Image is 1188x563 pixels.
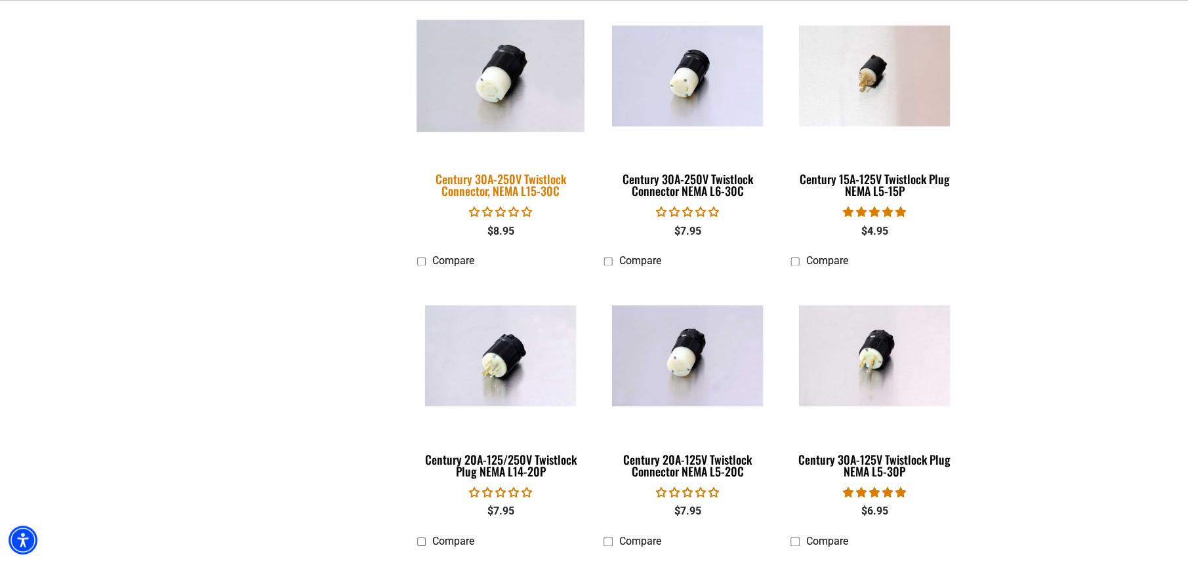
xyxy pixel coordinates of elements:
[790,223,958,239] div: $4.95
[417,274,584,485] a: Century 20A-125/250V Twistlock Plug NEMA L14-20P Century 20A-125/250V Twistlock Plug NEMA L14-20P
[790,454,958,477] div: Century 30A-125V Twistlock Plug NEMA L5-30P
[656,206,719,218] span: 0.00 stars
[790,274,958,485] a: Century 30A-125V Twistlock Plug NEMA L5-30P Century 30A-125V Twistlock Plug NEMA L5-30P
[417,454,584,477] div: Century 20A-125/250V Twistlock Plug NEMA L14-20P
[417,223,584,239] div: $8.95
[806,535,848,547] span: Compare
[469,486,532,499] span: 0.00 stars
[432,254,474,267] span: Compare
[418,305,583,406] img: Century 20A-125/250V Twistlock Plug NEMA L14-20P
[792,26,957,126] img: Century 15A-125V Twistlock Plug NEMA L5-15P
[432,535,474,547] span: Compare
[619,254,661,267] span: Compare
[605,26,770,126] img: Century 30A-250V Twistlock Connector NEMA L6-30C
[843,206,906,218] span: 5.00 stars
[790,173,958,197] div: Century 15A-125V Twistlock Plug NEMA L5-15P
[604,173,771,197] div: Century 30A-250V Twistlock Connector NEMA L6-30C
[619,535,661,547] span: Compare
[604,454,771,477] div: Century 20A-125V Twistlock Connector NEMA L5-20C
[604,503,771,519] div: $7.95
[843,486,906,499] span: 5.00 stars
[417,503,584,519] div: $7.95
[790,503,958,519] div: $6.95
[792,305,957,406] img: Century 30A-125V Twistlock Plug NEMA L5-30P
[806,254,848,267] span: Compare
[469,206,532,218] span: 0.00 stars
[604,274,771,485] a: Century 20A-125V Twistlock Connector NEMA L5-20C Century 20A-125V Twistlock Connector NEMA L5-20C
[604,223,771,239] div: $7.95
[9,526,37,554] div: Accessibility Menu
[656,486,719,499] span: 0.00 stars
[409,20,592,132] img: Century 30A-250V Twistlock Connector, NEMA L15-30C
[605,305,770,406] img: Century 20A-125V Twistlock Connector NEMA L5-20C
[417,173,584,197] div: Century 30A-250V Twistlock Connector, NEMA L15-30C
